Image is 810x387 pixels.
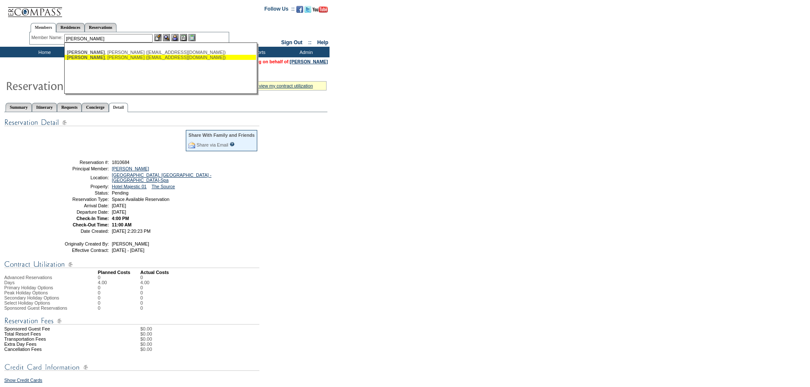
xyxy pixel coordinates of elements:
span: 11:00 AM [112,222,131,227]
a: Itinerary [32,103,57,112]
a: [PERSON_NAME] [290,59,328,64]
a: Share via Email [196,142,228,147]
span: [PERSON_NAME] [67,55,105,60]
a: Follow us on Twitter [304,8,311,14]
img: Reservation Fees [4,316,259,326]
a: Members [31,23,57,32]
a: Help [317,40,328,45]
strong: Check-Out Time: [73,222,109,227]
td: 4.00 [98,280,140,285]
a: The Source [151,184,175,189]
div: Share With Family and Friends [188,133,255,138]
td: 0 [140,290,149,295]
img: b_calculator.gif [188,34,196,41]
span: [PERSON_NAME] [112,241,149,246]
td: Reservation #: [48,160,109,165]
a: Detail [109,103,128,112]
img: Reservaton Summary [6,77,176,94]
td: Status: [48,190,109,195]
div: , [PERSON_NAME] ([EMAIL_ADDRESS][DOMAIN_NAME]) [67,50,254,55]
a: Summary [6,103,32,112]
img: Reservations [180,34,187,41]
td: $0.00 [140,342,327,347]
strong: Check-In Time: [77,216,109,221]
td: Effective Contract: [48,248,109,253]
img: Impersonate [171,34,179,41]
span: Space Available Reservation [112,197,169,202]
img: b_edit.gif [154,34,162,41]
span: Primary Holiday Options [4,285,53,290]
td: 0 [140,285,149,290]
td: Cancellation Fees [4,347,98,352]
span: Sponsored Guest Reservations [4,305,67,311]
span: Pending [112,190,128,195]
td: $0.00 [140,336,327,342]
td: 0 [140,275,149,280]
div: Member Name: [31,34,64,41]
td: Principal Member: [48,166,109,171]
span: You are acting on behalf of: [230,59,328,64]
span: Peak Holiday Options [4,290,48,295]
td: Total Resort Fees [4,331,98,336]
a: Residences [56,23,85,32]
td: 0 [140,300,149,305]
span: Advanced Reservations [4,275,52,280]
a: Subscribe to our YouTube Channel [313,8,328,14]
span: [DATE] - [DATE] [112,248,145,253]
span: [DATE] 2:20:23 PM [112,229,151,234]
td: $0.00 [140,331,327,336]
td: Departure Date: [48,209,109,215]
a: Sign Out [281,40,302,45]
td: $0.00 [140,347,327,352]
span: [DATE] [112,203,126,208]
td: 0 [98,305,140,311]
td: Transportation Fees [4,336,98,342]
img: Contract Utilization [4,259,259,270]
img: Follow us on Twitter [304,6,311,13]
td: 0 [98,295,140,300]
input: What is this? [230,142,235,147]
td: Follow Us :: [264,5,295,15]
a: Requests [57,103,82,112]
td: $0.00 [140,326,327,331]
a: Show Credit Cards [4,378,42,383]
td: Sponsored Guest Fee [4,326,98,331]
td: Extra Day Fees [4,342,98,347]
td: Admin [281,47,330,57]
td: Reservation Type: [48,197,109,202]
span: [DATE] [112,209,126,215]
td: 0 [98,290,140,295]
img: Credit Card Information [4,362,259,373]
td: 0 [140,295,149,300]
td: Date Created: [48,229,109,234]
span: Secondary Holiday Options [4,295,59,300]
td: Property: [48,184,109,189]
a: Hotel Majestic 01 [112,184,147,189]
a: Concierge [82,103,108,112]
span: 4:00 PM [112,216,129,221]
td: 4.00 [140,280,149,285]
span: Days [4,280,14,285]
a: Become our fan on Facebook [296,8,303,14]
a: » view my contract utilization [255,83,313,88]
td: Location: [48,172,109,183]
span: Select Holiday Options [4,300,50,305]
span: :: [308,40,312,45]
span: 1810684 [112,160,130,165]
td: Arrival Date: [48,203,109,208]
img: Reservation Detail [4,117,259,128]
td: Actual Costs [140,270,327,275]
img: Subscribe to our YouTube Channel [313,6,328,13]
img: Become our fan on Facebook [296,6,303,13]
td: Home [19,47,68,57]
td: 0 [98,300,140,305]
a: [GEOGRAPHIC_DATA], [GEOGRAPHIC_DATA] - [GEOGRAPHIC_DATA]-Spa [112,172,211,183]
td: 0 [140,305,149,311]
div: , [PERSON_NAME] ([EMAIL_ADDRESS][DOMAIN_NAME]) [67,55,254,60]
td: Planned Costs [98,270,140,275]
span: [PERSON_NAME] [67,50,105,55]
a: Reservations [85,23,117,32]
img: View [163,34,170,41]
td: 0 [98,275,140,280]
td: Originally Created By: [48,241,109,246]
